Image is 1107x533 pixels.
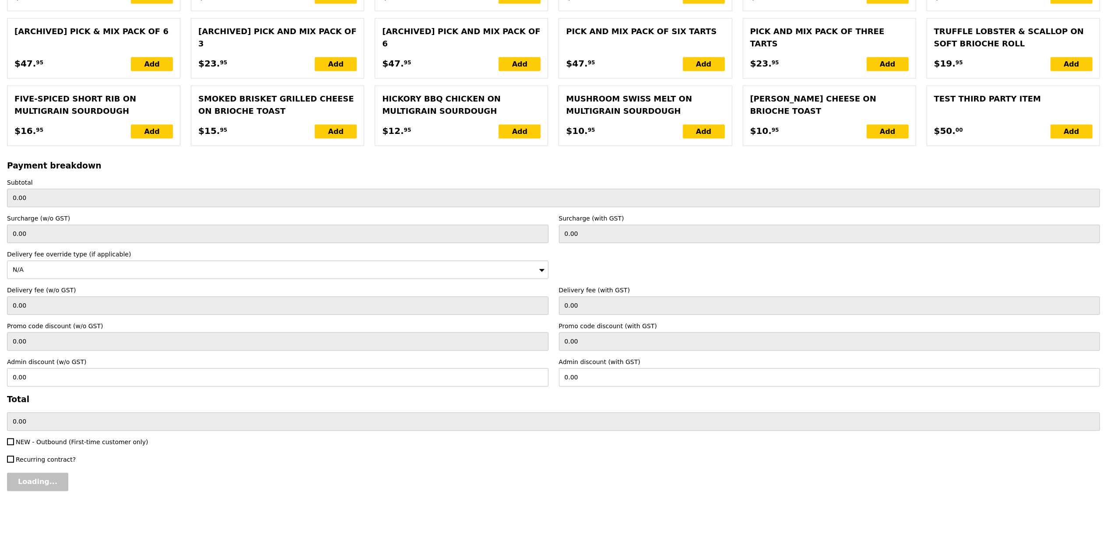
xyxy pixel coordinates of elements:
[566,124,587,137] span: $10.
[750,124,772,137] span: $10.
[750,57,772,70] span: $23.
[14,57,36,70] span: $47.
[7,161,1100,170] h3: Payment breakdown
[7,438,14,445] input: NEW - Outbound (First-time customer only)
[750,25,909,50] div: Pick and mix pack of three tarts
[16,438,148,445] span: NEW - Outbound (First-time customer only)
[382,93,541,117] div: Hickory BBQ Chicken on Multigrain Sourdough
[16,456,76,463] span: Recurring contract?
[198,57,220,70] span: $23.
[566,25,724,38] div: Pick and mix pack of six tarts
[13,266,24,273] span: N/A
[750,93,909,117] div: [PERSON_NAME] Cheese on Brioche Toast
[36,126,43,133] span: 95
[499,57,541,71] div: Add
[7,395,1100,404] h3: Total
[7,214,548,223] label: Surcharge (w/o GST)
[131,124,173,138] div: Add
[867,57,909,71] div: Add
[956,126,963,133] span: 00
[867,124,909,138] div: Add
[772,59,779,66] span: 95
[7,358,548,366] label: Admin discount (w/o GST)
[934,25,1093,50] div: Truffle Lobster & Scallop on Soft Brioche Roll
[559,286,1100,295] label: Delivery fee (with GST)
[220,126,228,133] span: 95
[7,250,548,259] label: Delivery fee override type (if applicable)
[566,57,587,70] span: $47.
[559,322,1100,330] label: Promo code discount (with GST)
[566,93,724,117] div: Mushroom Swiss Melt on Multigrain Sourdough
[198,93,357,117] div: Smoked Brisket Grilled Cheese on Brioche Toast
[382,25,541,50] div: [Archived] Pick and mix pack of 6
[36,59,43,66] span: 95
[934,93,1093,105] div: Test third party item
[198,25,357,50] div: [Archived] Pick and mix pack of 3
[14,93,173,117] div: Five‑spiced Short Rib on Multigrain Sourdough
[382,124,404,137] span: $12.
[7,178,1100,187] label: Subtotal
[683,57,725,71] div: Add
[1051,57,1093,71] div: Add
[7,473,68,491] input: Loading...
[1051,124,1093,138] div: Add
[499,124,541,138] div: Add
[14,25,173,38] div: [Archived] Pick & mix pack of 6
[404,126,411,133] span: 95
[404,59,411,66] span: 95
[559,214,1100,223] label: Surcharge (with GST)
[559,358,1100,366] label: Admin discount (with GST)
[7,322,548,330] label: Promo code discount (w/o GST)
[588,126,595,133] span: 95
[315,124,357,138] div: Add
[772,126,779,133] span: 95
[7,456,14,463] input: Recurring contract?
[956,59,963,66] span: 95
[131,57,173,71] div: Add
[382,57,404,70] span: $47.
[14,124,36,137] span: $16.
[683,124,725,138] div: Add
[220,59,228,66] span: 95
[588,59,595,66] span: 95
[315,57,357,71] div: Add
[934,124,956,137] span: $50.
[934,57,956,70] span: $19.
[198,124,220,137] span: $15.
[7,286,548,295] label: Delivery fee (w/o GST)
